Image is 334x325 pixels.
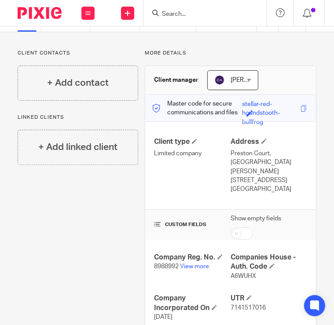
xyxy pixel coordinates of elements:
[154,76,198,84] h3: Client manager
[231,273,256,279] span: A6WUHX
[231,185,307,194] p: [GEOGRAPHIC_DATA]
[161,11,240,18] input: Search
[145,50,316,57] p: More details
[154,294,231,313] h4: Company Incorporated On
[18,50,138,57] p: Client contacts
[180,263,209,270] a: View more
[231,214,281,223] label: Show empty fields
[154,221,231,228] h4: CUSTOM FIELDS
[152,99,242,117] p: Master code for secure communications and files
[231,305,266,311] span: 7141517016
[154,149,231,158] p: Limited company
[18,114,138,121] p: Linked clients
[154,314,173,320] span: [DATE]
[231,77,279,83] span: [PERSON_NAME]
[18,7,62,19] img: Pixie
[231,167,307,185] p: [PERSON_NAME][STREET_ADDRESS]
[154,263,179,270] span: 8988992
[231,294,307,303] h4: UTR
[242,100,298,110] div: stellar-red-houndstooth-bullfrog
[231,253,307,272] h4: Companies House - Auth. Code
[154,137,231,146] h4: Client type
[154,253,231,262] h4: Company Reg. No.
[47,76,109,90] h4: + Add contact
[231,137,307,146] h4: Address
[214,75,225,85] img: svg%3E
[231,149,307,167] p: Preston Court, [GEOGRAPHIC_DATA]
[38,140,117,154] h4: + Add linked client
